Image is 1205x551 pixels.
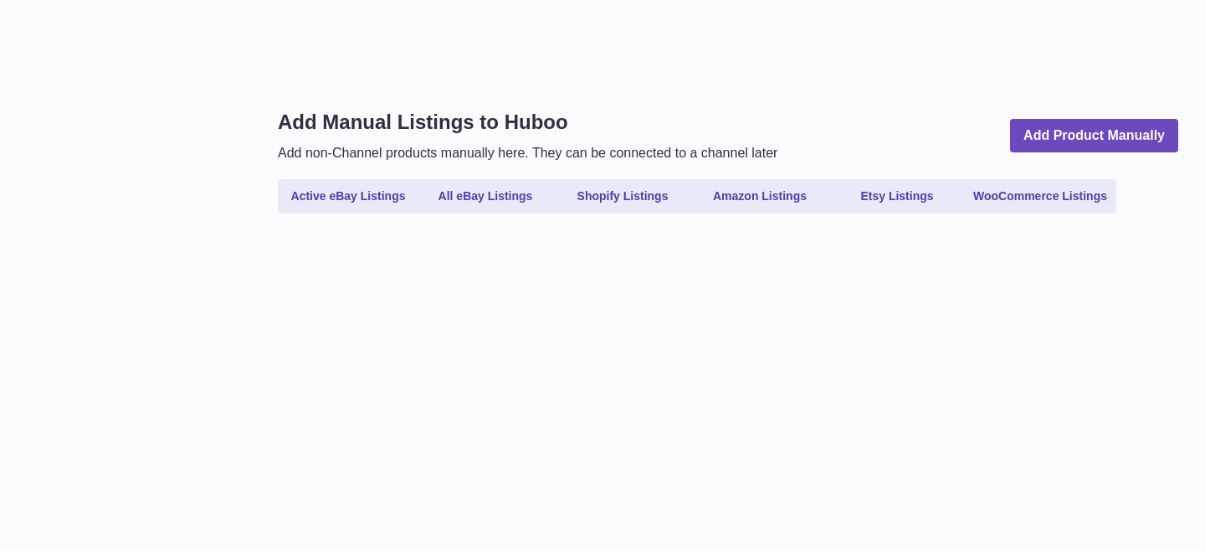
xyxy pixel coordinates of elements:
[1010,119,1178,153] a: Add Product Manually
[830,183,964,210] a: Etsy Listings
[418,183,552,210] a: All eBay Listings
[693,183,827,210] a: Amazon Listings
[556,183,690,210] a: Shopify Listings
[278,109,777,136] h1: Add Manual Listings to Huboo
[967,183,1113,210] a: WooCommerce Listings
[281,183,415,210] a: Active eBay Listings
[278,144,777,162] p: Add non-Channel products manually here. They can be connected to a channel later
